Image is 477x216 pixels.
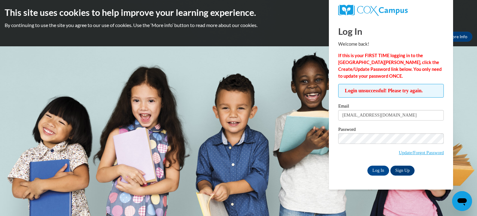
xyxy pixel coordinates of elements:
[399,150,444,155] a: Update/Forgot Password
[338,53,442,79] strong: If this is your FIRST TIME logging in to the [GEOGRAPHIC_DATA][PERSON_NAME], click the Create/Upd...
[338,41,444,48] p: Welcome back!
[338,104,444,110] label: Email
[338,84,444,98] span: Login unsuccessful! Please try again.
[5,6,472,19] h2: This site uses cookies to help improve your learning experience.
[338,5,408,16] img: COX Campus
[443,32,472,42] a: More Info
[367,166,389,176] input: Log In
[338,25,444,38] h1: Log In
[338,127,444,133] label: Password
[390,166,415,176] a: Sign Up
[5,22,472,29] p: By continuing to use the site you agree to our use of cookies. Use the ‘More info’ button to read...
[452,191,472,211] iframe: Button to launch messaging window
[338,5,444,16] a: COX Campus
